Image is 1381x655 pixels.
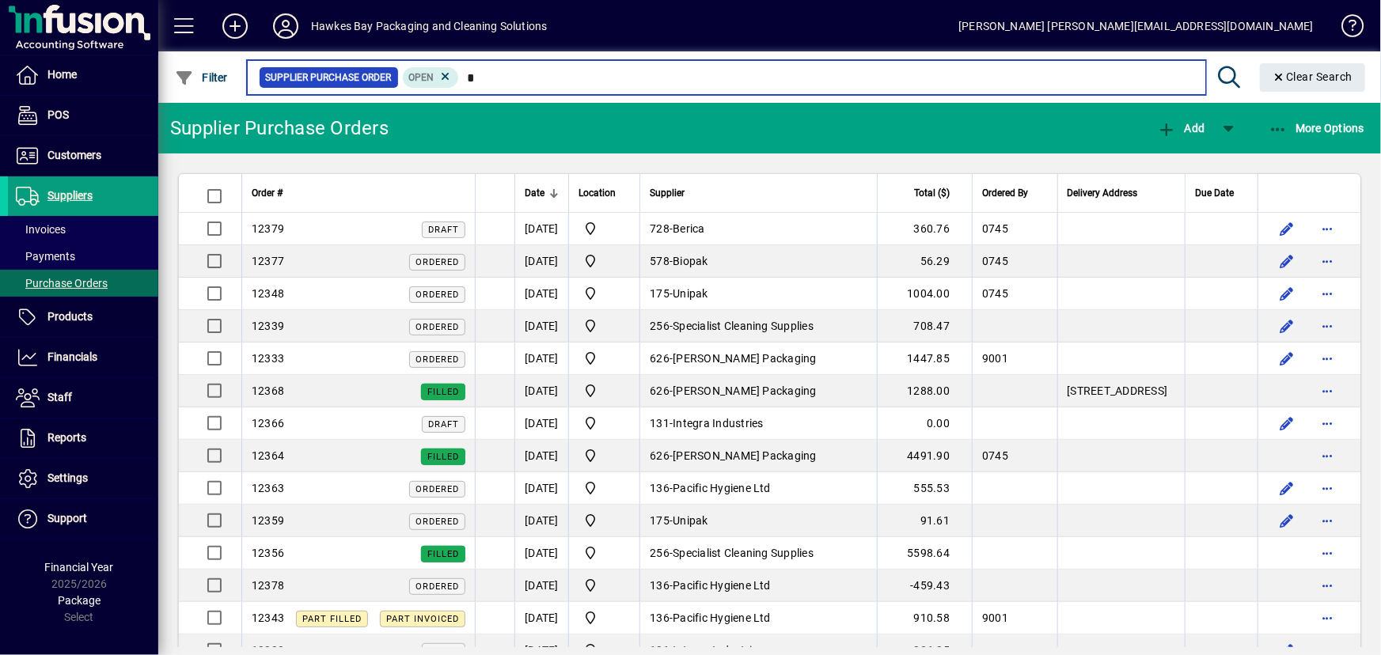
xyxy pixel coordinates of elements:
span: 136 [650,482,670,494]
a: Invoices [8,216,158,243]
span: Location [579,184,616,202]
span: 9001 [982,352,1008,365]
span: 626 [650,384,670,397]
mat-chip: Completion Status: Open [403,67,459,88]
button: More options [1315,346,1341,371]
span: Delivery Address [1068,184,1138,202]
a: Payments [8,243,158,270]
span: 578 [650,255,670,267]
td: -459.43 [877,570,972,602]
td: 360.76 [877,213,972,245]
a: Settings [8,459,158,498]
td: 1288.00 [877,375,972,407]
span: Central [579,349,630,368]
span: 626 [650,352,670,365]
td: 555.53 [877,472,972,505]
span: Financials [47,350,97,363]
span: Central [579,252,630,271]
td: 0.00 [877,407,972,440]
div: Supplier Purchase Orders [170,115,389,141]
button: Edit [1274,346,1299,371]
span: Biopak [673,255,708,267]
span: Central [579,219,630,238]
span: Central [579,316,630,335]
span: Order # [252,184,283,202]
span: Central [579,446,630,465]
span: 0745 [982,222,1008,235]
button: More options [1315,605,1341,630]
button: Edit [1274,281,1299,306]
span: 256 [650,547,670,559]
span: 12378 [252,579,284,592]
span: Invoices [16,223,66,236]
button: More Options [1265,114,1369,142]
button: Edit [1274,508,1299,533]
button: Add [1153,114,1208,142]
span: Supplier [650,184,685,202]
span: Part Invoiced [386,614,459,624]
td: - [639,245,877,278]
td: 4491.90 [877,440,972,472]
span: Central [579,284,630,303]
button: Edit [1274,313,1299,339]
span: 12368 [252,384,284,397]
button: More options [1315,443,1341,468]
div: Total ($) [887,184,964,202]
span: [PERSON_NAME] Packaging [673,384,817,397]
span: 12366 [252,417,284,430]
button: More options [1315,281,1341,306]
span: Purchase Orders [16,277,108,290]
span: 626 [650,449,670,462]
a: Financials [8,338,158,377]
span: Ordered [415,484,459,494]
div: [PERSON_NAME] [PERSON_NAME][EMAIL_ADDRESS][DOMAIN_NAME] [958,13,1314,39]
td: - [639,537,877,570]
span: Central [579,576,630,595]
button: Edit [1274,248,1299,274]
span: Suppliers [47,189,93,202]
span: 12348 [252,287,284,300]
a: Reports [8,418,158,458]
td: [DATE] [514,375,568,407]
span: Due Date [1195,184,1234,202]
td: [DATE] [514,310,568,343]
span: Central [579,608,630,627]
div: Ordered By [982,184,1047,202]
span: 12364 [252,449,284,462]
td: - [639,310,877,343]
span: Filled [427,452,459,462]
button: Clear [1260,63,1366,92]
span: Unipak [673,287,708,300]
td: - [639,440,877,472]
button: Add [210,12,260,40]
button: Profile [260,12,311,40]
a: Products [8,297,158,337]
span: Total ($) [914,184,950,202]
td: [DATE] [514,213,568,245]
span: Draft [428,419,459,430]
td: - [639,570,877,602]
td: [DATE] [514,570,568,602]
a: Support [8,499,158,539]
span: Date [525,184,544,202]
td: - [639,375,877,407]
button: More options [1315,411,1341,436]
div: Supplier [650,184,867,202]
button: Edit [1274,216,1299,241]
span: Support [47,512,87,524]
span: Pacific Hygiene Ltd [673,611,771,624]
span: 12333 [252,352,284,365]
span: 136 [650,611,670,624]
span: Ordered [415,517,459,527]
td: [DATE] [514,245,568,278]
div: Order # [252,184,465,202]
span: More Options [1269,122,1365,134]
span: Home [47,68,77,81]
td: 5598.64 [877,537,972,570]
td: 1447.85 [877,343,972,375]
span: Payments [16,250,75,263]
a: Home [8,55,158,95]
span: Filled [427,387,459,397]
span: 0745 [982,449,1008,462]
td: 56.29 [877,245,972,278]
